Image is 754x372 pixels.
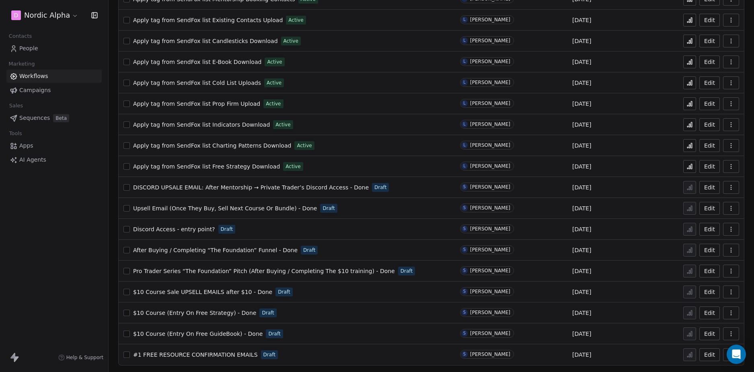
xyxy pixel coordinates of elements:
div: [PERSON_NAME] [470,247,510,253]
span: [DATE] [572,288,591,296]
a: $10 Course Sale UPSELL EMAILS after $10 - Done [133,288,272,296]
span: Draft [262,309,274,317]
div: L [463,121,466,127]
a: Apply tag from SendFox list Candlesticks Download [133,37,278,45]
span: Active [266,100,281,107]
span: Active [297,142,312,149]
span: Tools [6,127,25,140]
span: Apply tag from SendFox list Charting Patterns Download [133,142,291,149]
a: Campaigns [6,84,102,97]
div: [PERSON_NAME] [470,59,510,64]
span: People [19,44,38,53]
div: S [463,288,466,295]
div: [PERSON_NAME] [470,121,510,127]
span: [DATE] [572,142,591,150]
div: S [463,351,466,358]
span: [DATE] [572,204,591,212]
a: Apply tag from SendFox list E-Book Download [133,58,261,66]
div: S [463,184,466,190]
span: DISCORD UPSALE EMAIL: After Mentorship → Private Trader’s Discord Access - Done [133,184,369,191]
button: Edit [699,97,720,110]
button: Edit [699,139,720,152]
div: Open Intercom Messenger [727,345,746,364]
span: Active [267,79,281,86]
div: [PERSON_NAME] [470,226,510,232]
a: Workflows [6,70,102,83]
span: Apply tag from SendFox list Cold List Uploads [133,80,261,86]
button: Edit [699,223,720,236]
div: S [463,309,466,316]
div: [PERSON_NAME] [470,268,510,273]
span: Discord Access - entry point? [133,226,215,232]
span: [DATE] [572,100,591,108]
a: Upsell Email (Once They Buy, Sell Next Course Or Bundle) - Done [133,204,317,212]
button: Edit [699,76,720,89]
a: Edit [699,265,720,277]
button: DNordic Alpha [10,8,80,22]
a: DISCORD UPSALE EMAIL: After Mentorship → Private Trader’s Discord Access - Done [133,183,369,191]
span: #1 FREE RESOURCE CONFIRMATION EMAILS [133,351,258,358]
span: [DATE] [572,309,591,317]
button: Edit [699,327,720,340]
a: Apply tag from SendFox list Existing Contacts Upload [133,16,283,24]
div: [PERSON_NAME] [470,331,510,336]
span: [DATE] [572,267,591,275]
span: AI Agents [19,156,46,164]
a: AI Agents [6,153,102,166]
span: Draft [303,247,315,254]
a: Pro Trader Series “The Foundation” Pitch (After Buying / Completing The $10 training) - Done [133,267,395,275]
span: [DATE] [572,183,591,191]
a: People [6,42,102,55]
span: Workflows [19,72,48,80]
button: Edit [699,181,720,194]
span: Help & Support [66,354,103,361]
button: Edit [699,118,720,131]
span: Draft [268,330,280,337]
a: $10 Course (Entry On Free GuideBook) - Done [133,330,263,338]
span: [DATE] [572,121,591,129]
button: Edit [699,14,720,27]
div: L [463,37,466,44]
span: [DATE] [572,16,591,24]
button: Edit [699,202,720,215]
a: Apply tag from SendFox list Free Strategy Download [133,162,280,171]
a: Discord Access - entry point? [133,225,215,233]
a: Apply tag from SendFox list Indicators Download [133,121,270,129]
span: Draft [374,184,386,191]
span: Apply tag from SendFox list Existing Contacts Upload [133,17,283,23]
span: [DATE] [572,246,591,254]
span: [DATE] [572,58,591,66]
button: Edit [699,306,720,319]
a: Edit [699,348,720,361]
a: Edit [699,286,720,298]
div: [PERSON_NAME] [470,142,510,148]
a: $10 Course (Entry On Free Strategy) - Done [133,309,256,317]
button: Edit [699,244,720,257]
span: Active [286,163,300,170]
span: [DATE] [572,162,591,171]
a: Edit [699,160,720,173]
span: Active [284,37,298,45]
div: L [463,142,466,148]
a: SequencesBeta [6,111,102,125]
div: [PERSON_NAME] [470,310,510,315]
span: Draft [323,205,335,212]
span: [DATE] [572,37,591,45]
a: #1 FREE RESOURCE CONFIRMATION EMAILS [133,351,258,359]
span: $10 Course (Entry On Free GuideBook) - Done [133,331,263,337]
span: Pro Trader Series “The Foundation” Pitch (After Buying / Completing The $10 training) - Done [133,268,395,274]
button: Edit [699,55,720,68]
span: Active [267,58,282,66]
div: [PERSON_NAME] [470,38,510,43]
a: Apps [6,139,102,152]
span: Campaigns [19,86,51,95]
span: Marketing [5,58,38,70]
span: Apply tag from SendFox list E-Book Download [133,59,261,65]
